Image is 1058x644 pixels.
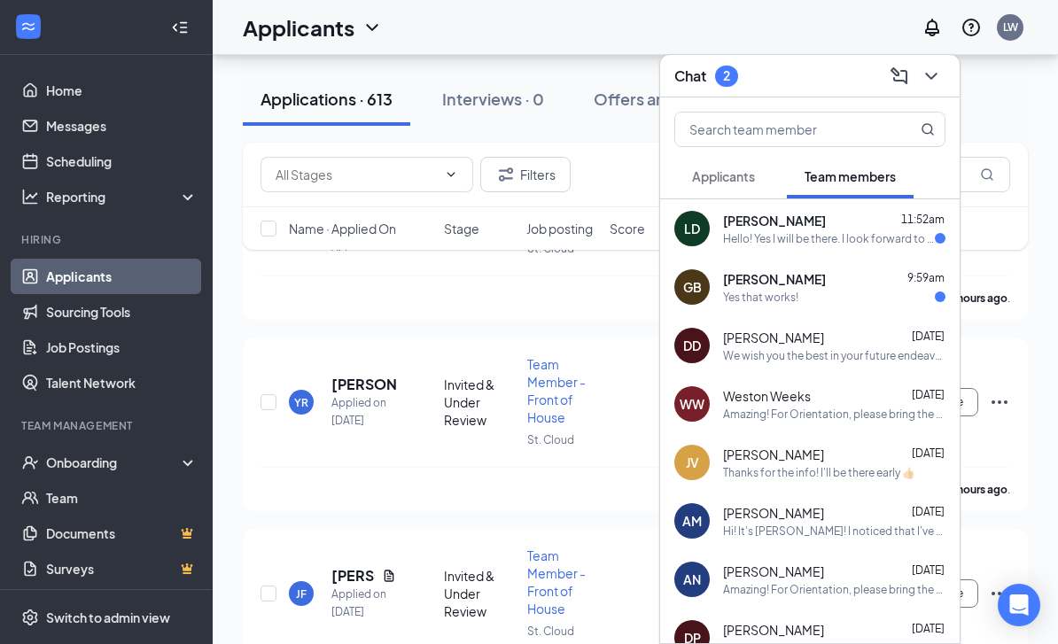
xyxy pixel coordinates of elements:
span: [PERSON_NAME] [723,329,824,346]
div: AN [683,570,701,588]
span: Team Member - Front of House [527,547,586,617]
span: Team Member - Front of House [527,356,586,425]
svg: ChevronDown [921,66,942,87]
span: [DATE] [912,505,945,518]
div: Thanks for the info! I'll be there early 👍🏻 [723,465,915,480]
a: Home [46,73,198,108]
div: DD [683,337,701,354]
div: Open Intercom Messenger [998,584,1040,626]
div: We wish you the best in your future endeavors! [723,348,945,363]
div: Hiring [21,232,194,247]
span: [DATE] [912,563,945,577]
span: [PERSON_NAME] [723,621,824,639]
span: [DATE] [912,388,945,401]
svg: Ellipses [989,583,1010,604]
span: [DATE] [912,330,945,343]
div: Invited & Under Review [444,567,517,620]
div: Applied on [DATE] [331,586,396,621]
h5: [PERSON_NAME] [331,566,375,586]
span: [DATE] [912,446,945,460]
svg: UserCheck [21,454,39,471]
svg: Settings [21,609,39,626]
div: Onboarding [46,454,183,471]
input: All Stages [276,165,437,184]
div: Interviews · 0 [442,88,544,110]
button: ChevronDown [917,62,945,90]
span: Applicants [692,168,755,184]
h5: [PERSON_NAME] [331,375,396,394]
a: DocumentsCrown [46,516,198,551]
a: Applicants [46,259,198,294]
svg: QuestionInfo [961,17,982,38]
div: JV [686,454,699,471]
a: Job Postings [46,330,198,365]
a: Team [46,480,198,516]
div: WW [680,395,704,413]
span: [PERSON_NAME] [723,504,824,522]
div: Applied on [DATE] [331,394,396,430]
div: Offers and hires · 183 [594,88,752,110]
b: 13 hours ago [943,291,1007,305]
div: LW [1003,19,1018,35]
div: LD [684,220,700,237]
svg: ChevronDown [444,167,458,182]
span: [PERSON_NAME] [723,270,826,288]
span: 11:52am [901,213,945,226]
button: ComposeMessage [885,62,914,90]
a: Messages [46,108,198,144]
span: [PERSON_NAME] [723,212,826,229]
div: Team Management [21,418,194,433]
span: Score [610,220,645,237]
div: Invited & Under Review [444,376,517,429]
div: Hi! It's [PERSON_NAME]! I noticed that I've recently been scheduled for [DATE], but unfortunately... [723,524,945,539]
a: Sourcing Tools [46,294,198,330]
svg: Collapse [171,19,189,36]
a: SurveysCrown [46,551,198,586]
div: 2 [723,68,730,83]
b: 15 hours ago [943,483,1007,496]
h1: Applicants [243,12,354,43]
div: GB [683,278,702,296]
svg: Filter [495,164,517,185]
div: YR [294,395,308,410]
svg: MagnifyingGlass [921,122,935,136]
svg: Analysis [21,188,39,206]
a: Scheduling [46,144,198,179]
span: Stage [444,220,479,237]
div: JF [296,586,307,601]
span: [DATE] [912,622,945,635]
span: Weston Weeks [723,387,811,405]
div: Applications · 613 [261,88,393,110]
span: St. Cloud [527,433,574,446]
div: Switch to admin view [46,609,170,626]
span: [PERSON_NAME] [723,563,824,580]
a: Talent Network [46,365,198,400]
span: Team members [805,168,896,184]
svg: WorkstreamLogo [19,18,37,35]
h3: Chat [674,66,706,86]
svg: MagnifyingGlass [980,167,994,182]
span: St. Cloud [527,625,574,638]
div: Yes that works! [723,290,798,305]
div: AM [682,512,702,530]
div: Amazing! For Orientation, please bring the documents that support the I-9 form, which is a crucia... [723,582,945,597]
svg: Ellipses [989,392,1010,413]
svg: ChevronDown [362,17,383,38]
input: Search team member [675,113,885,146]
span: Job posting [526,220,593,237]
svg: Document [382,569,396,583]
div: Hello! Yes I will be there. I look forward to meeting with you and your team. Thank you [723,231,935,246]
svg: Notifications [922,17,943,38]
button: Filter Filters [480,157,571,192]
span: Name · Applied On [289,220,396,237]
div: Amazing! For Orientation, please bring the documents that support the I-9 form, which is a crucia... [723,407,945,422]
span: 9:59am [907,271,945,284]
div: Reporting [46,188,198,206]
span: [PERSON_NAME] [723,446,824,463]
svg: ComposeMessage [889,66,910,87]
